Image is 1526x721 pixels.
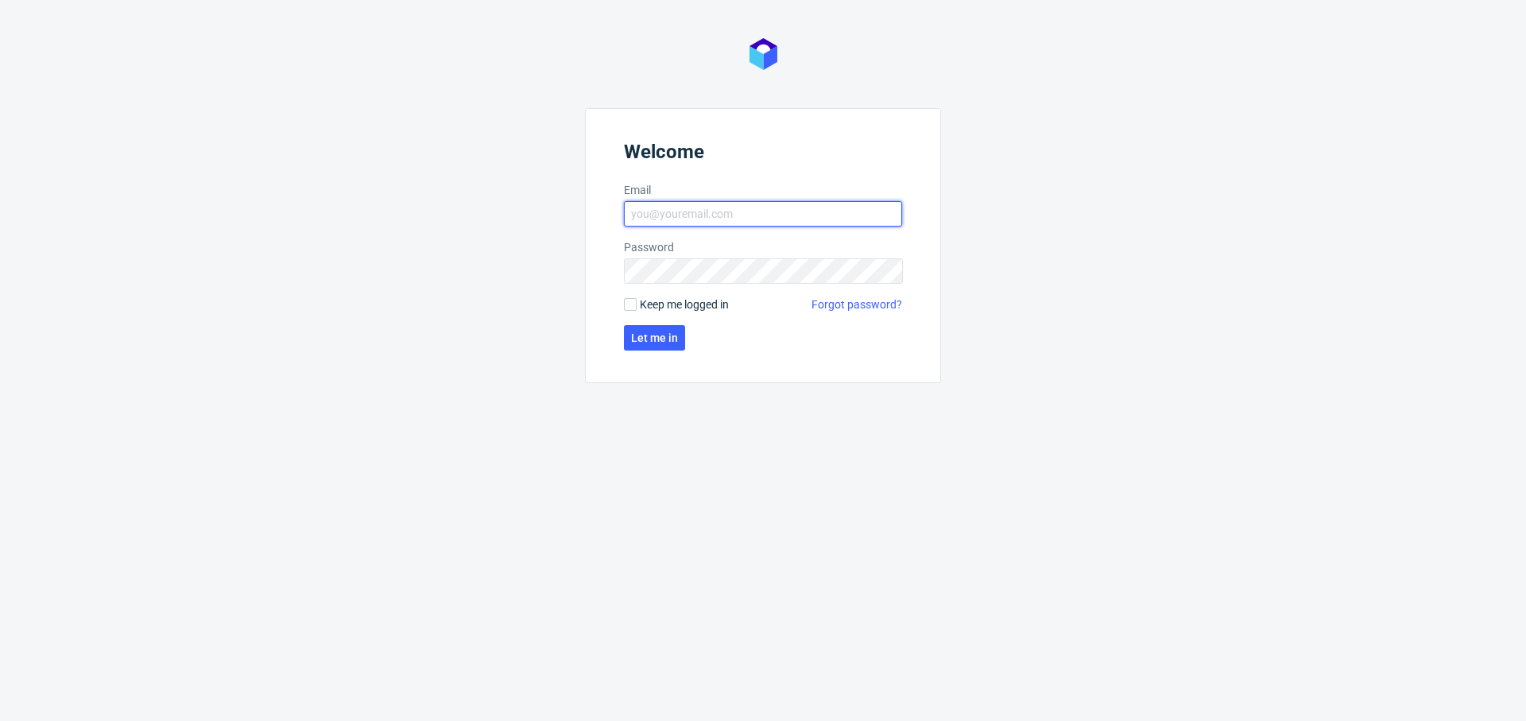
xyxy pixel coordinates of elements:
label: Email [624,182,902,198]
label: Password [624,239,902,255]
span: Let me in [631,332,678,343]
input: you@youremail.com [624,201,902,227]
span: Keep me logged in [640,297,729,312]
header: Welcome [624,141,902,169]
a: Forgot password? [811,297,902,312]
button: Let me in [624,325,685,351]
